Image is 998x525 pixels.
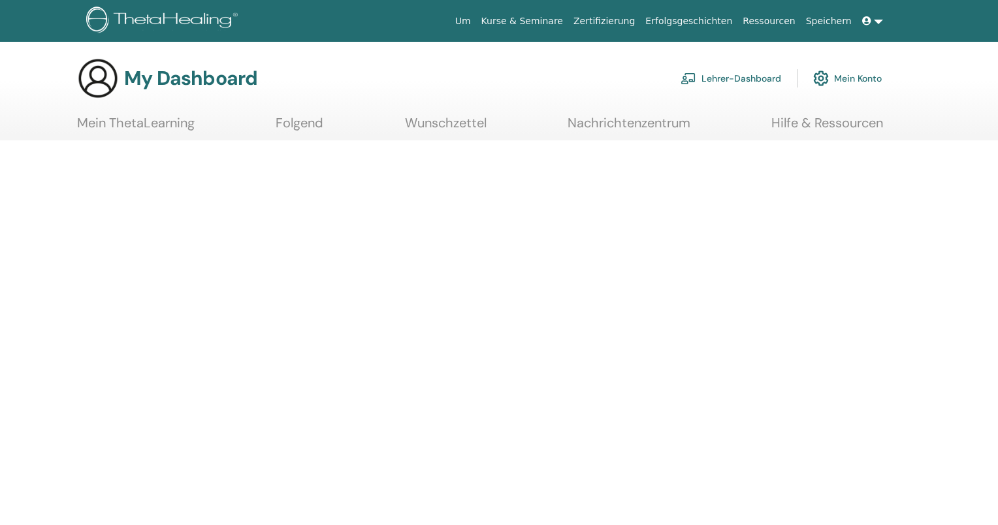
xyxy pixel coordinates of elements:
[813,67,829,89] img: cog.svg
[568,115,690,140] a: Nachrichtenzentrum
[737,9,800,33] a: Ressourcen
[405,115,487,140] a: Wunschzettel
[813,64,882,93] a: Mein Konto
[568,9,640,33] a: Zertifizierung
[771,115,883,140] a: Hilfe & Ressourcen
[681,72,696,84] img: chalkboard-teacher.svg
[801,9,857,33] a: Speichern
[124,67,257,90] h3: My Dashboard
[476,9,568,33] a: Kurse & Seminare
[77,115,195,140] a: Mein ThetaLearning
[276,115,323,140] a: Folgend
[86,7,242,36] img: logo.png
[640,9,737,33] a: Erfolgsgeschichten
[681,64,781,93] a: Lehrer-Dashboard
[77,57,119,99] img: generic-user-icon.jpg
[450,9,476,33] a: Um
